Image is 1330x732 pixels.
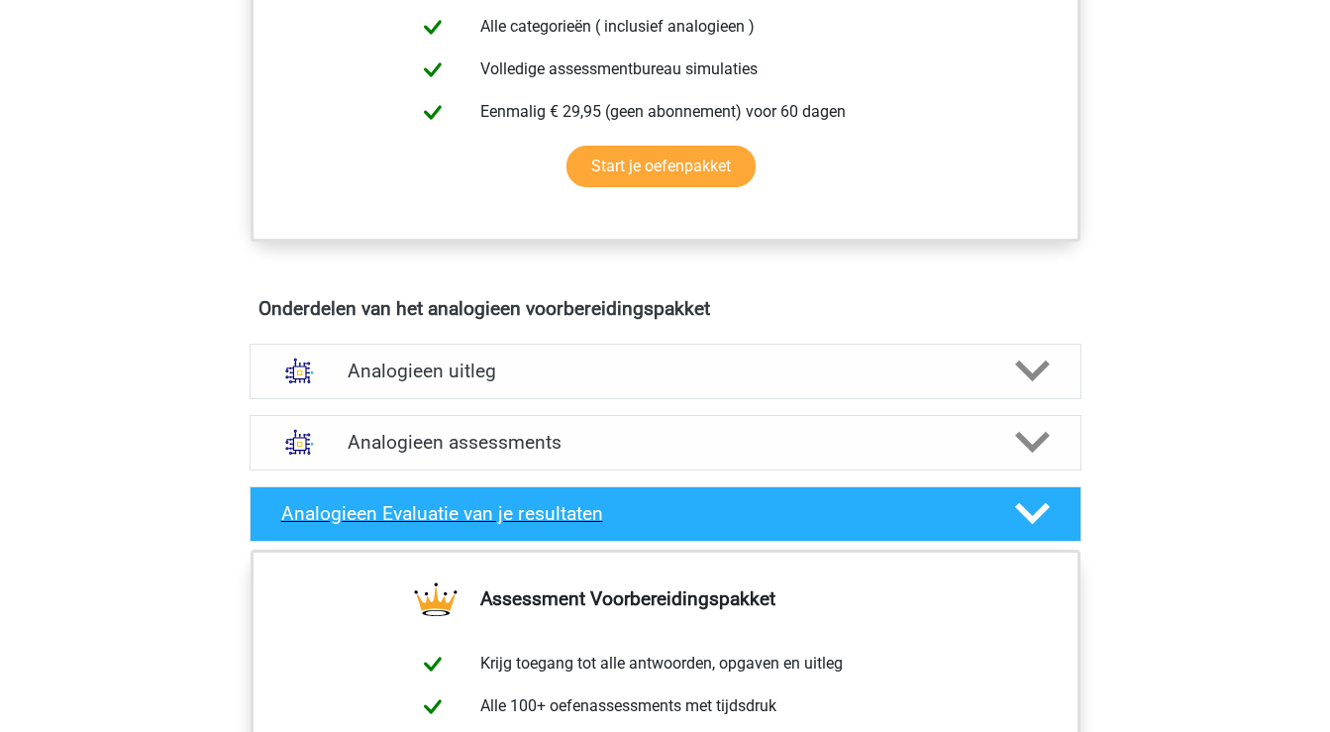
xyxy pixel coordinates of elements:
img: analogieen uitleg [274,346,325,396]
h4: Analogieen Evaluatie van je resultaten [281,502,983,525]
img: analogieen assessments [274,417,325,468]
a: uitleg Analogieen uitleg [242,344,1089,399]
h4: Analogieen uitleg [348,360,983,382]
h4: Onderdelen van het analogieen voorbereidingspakket [258,297,1073,320]
a: Analogieen Evaluatie van je resultaten [242,486,1089,542]
a: assessments Analogieen assessments [242,415,1089,471]
h4: Analogieen assessments [348,431,983,454]
a: Start je oefenpakket [566,146,756,187]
